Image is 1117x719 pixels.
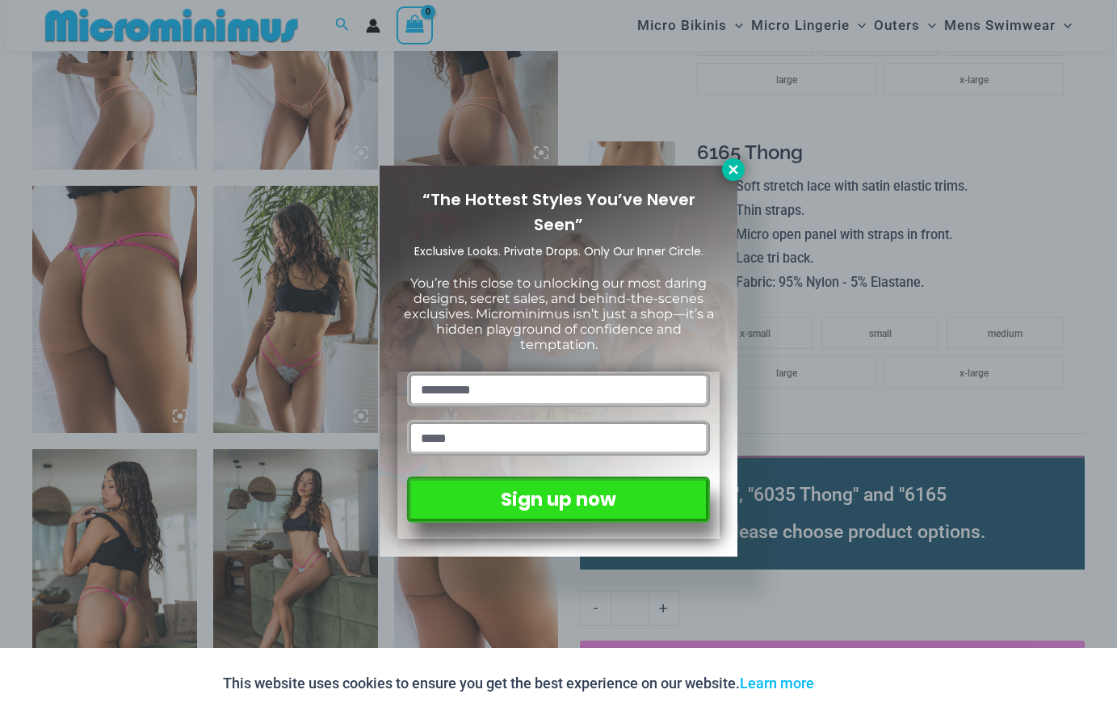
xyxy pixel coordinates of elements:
span: “The Hottest Styles You’ve Never Seen” [422,188,695,236]
button: Sign up now [407,477,710,523]
a: Learn more [740,675,814,692]
span: You’re this close to unlocking our most daring designs, secret sales, and behind-the-scenes exclu... [404,275,714,353]
p: This website uses cookies to ensure you get the best experience on our website. [223,671,814,696]
button: Close [722,158,745,181]
button: Accept [826,664,895,703]
span: Exclusive Looks. Private Drops. Only Our Inner Circle. [414,243,703,259]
